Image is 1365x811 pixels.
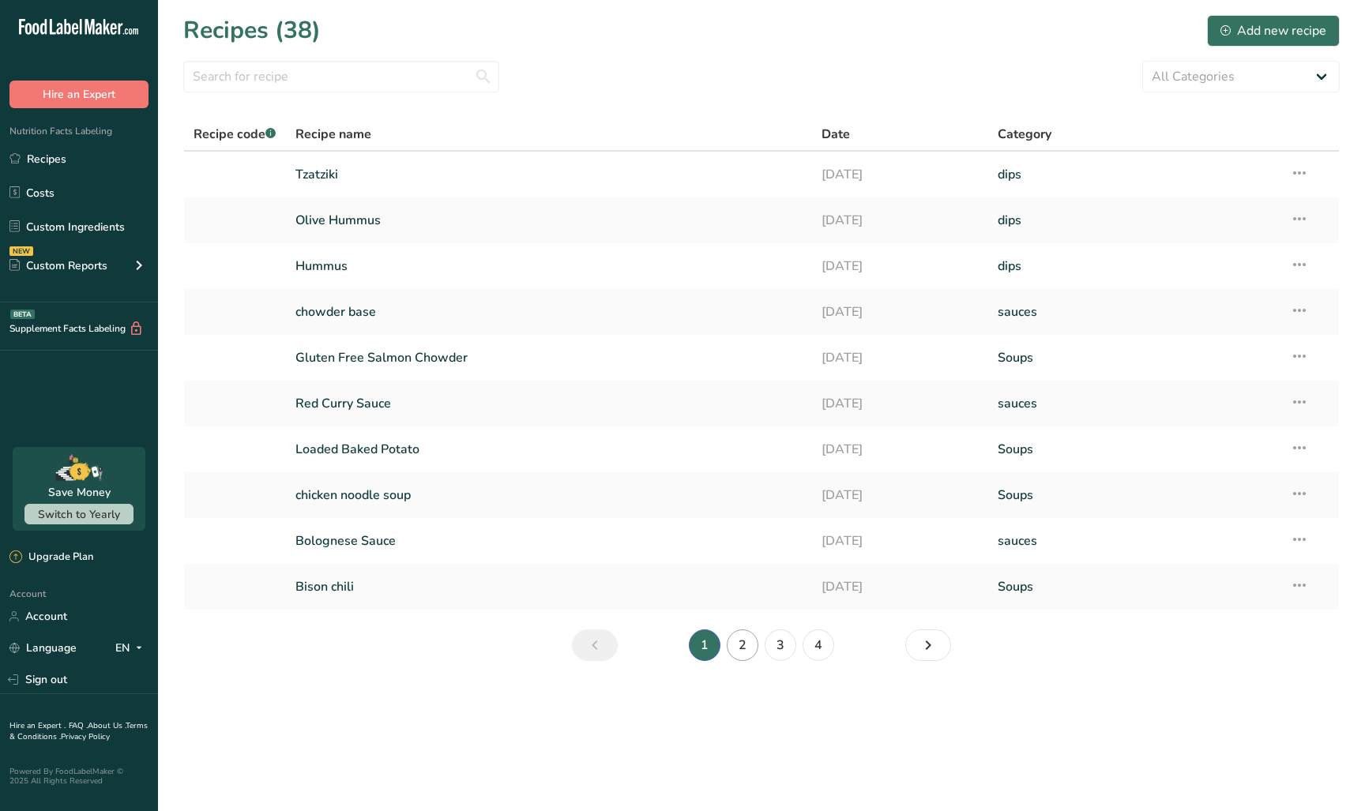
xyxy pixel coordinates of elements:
[998,125,1051,144] span: Category
[822,158,978,191] a: [DATE]
[10,310,35,319] div: BETA
[9,257,107,274] div: Custom Reports
[9,81,149,108] button: Hire an Expert
[9,767,149,786] div: Powered By FoodLabelMaker © 2025 All Rights Reserved
[1220,21,1326,40] div: Add new recipe
[295,158,803,191] a: Tzatziki
[115,639,149,658] div: EN
[822,433,978,466] a: [DATE]
[822,125,850,144] span: Date
[295,479,803,512] a: chicken noodle soup
[572,629,618,661] a: Previous page
[295,250,803,283] a: Hummus
[38,507,120,522] span: Switch to Yearly
[822,341,978,374] a: [DATE]
[69,720,88,731] a: FAQ .
[998,479,1271,512] a: Soups
[295,524,803,558] a: Bolognese Sauce
[765,629,796,661] a: Page 3.
[295,387,803,420] a: Red Curry Sauce
[9,246,33,256] div: NEW
[822,295,978,329] a: [DATE]
[194,126,276,143] span: Recipe code
[998,250,1271,283] a: dips
[905,629,951,661] a: Next page
[9,720,148,742] a: Terms & Conditions .
[998,204,1271,237] a: dips
[998,158,1271,191] a: dips
[998,341,1271,374] a: Soups
[295,433,803,466] a: Loaded Baked Potato
[822,570,978,603] a: [DATE]
[295,570,803,603] a: Bison chili
[803,629,834,661] a: Page 4.
[998,295,1271,329] a: sauces
[61,731,110,742] a: Privacy Policy
[727,629,758,661] a: Page 2.
[822,479,978,512] a: [DATE]
[48,484,111,501] div: Save Money
[822,250,978,283] a: [DATE]
[998,524,1271,558] a: sauces
[822,524,978,558] a: [DATE]
[88,720,126,731] a: About Us .
[183,13,321,48] h1: Recipes (38)
[295,341,803,374] a: Gluten Free Salmon Chowder
[9,550,93,565] div: Upgrade Plan
[998,570,1271,603] a: Soups
[9,634,77,662] a: Language
[998,433,1271,466] a: Soups
[295,204,803,237] a: Olive Hummus
[24,504,133,524] button: Switch to Yearly
[9,720,66,731] a: Hire an Expert .
[183,61,499,92] input: Search for recipe
[998,387,1271,420] a: sauces
[1207,15,1340,47] button: Add new recipe
[295,125,371,144] span: Recipe name
[822,387,978,420] a: [DATE]
[295,295,803,329] a: chowder base
[822,204,978,237] a: [DATE]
